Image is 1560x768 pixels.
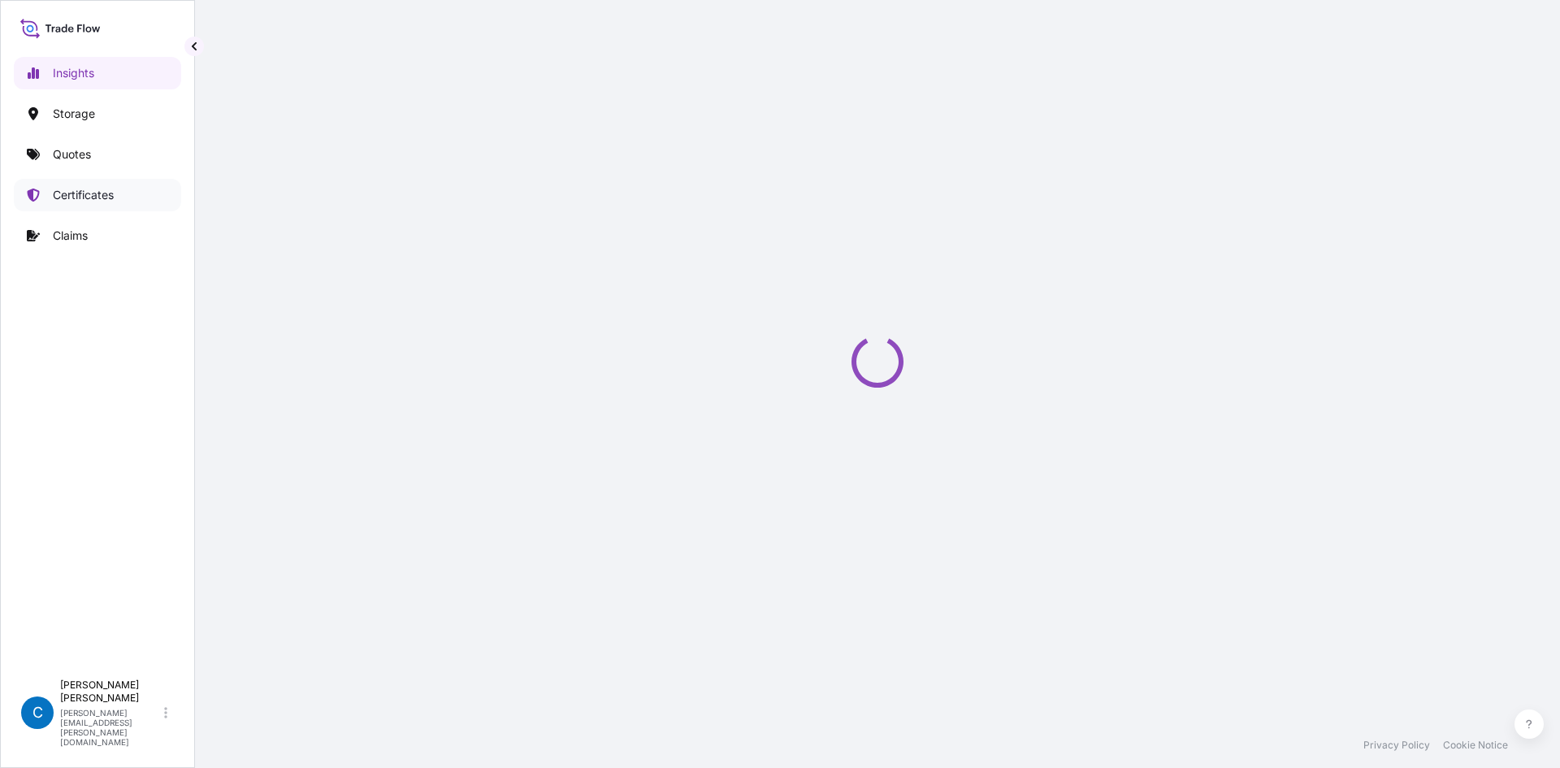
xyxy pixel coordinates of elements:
[14,138,181,171] a: Quotes
[14,98,181,130] a: Storage
[53,106,95,122] p: Storage
[53,65,94,81] p: Insights
[1363,739,1430,752] a: Privacy Policy
[14,219,181,252] a: Claims
[14,57,181,89] a: Insights
[60,679,161,705] p: [PERSON_NAME] [PERSON_NAME]
[53,187,114,203] p: Certificates
[53,146,91,163] p: Quotes
[1443,739,1508,752] a: Cookie Notice
[32,705,43,721] span: C
[60,708,161,747] p: [PERSON_NAME][EMAIL_ADDRESS][PERSON_NAME][DOMAIN_NAME]
[14,179,181,211] a: Certificates
[53,228,88,244] p: Claims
